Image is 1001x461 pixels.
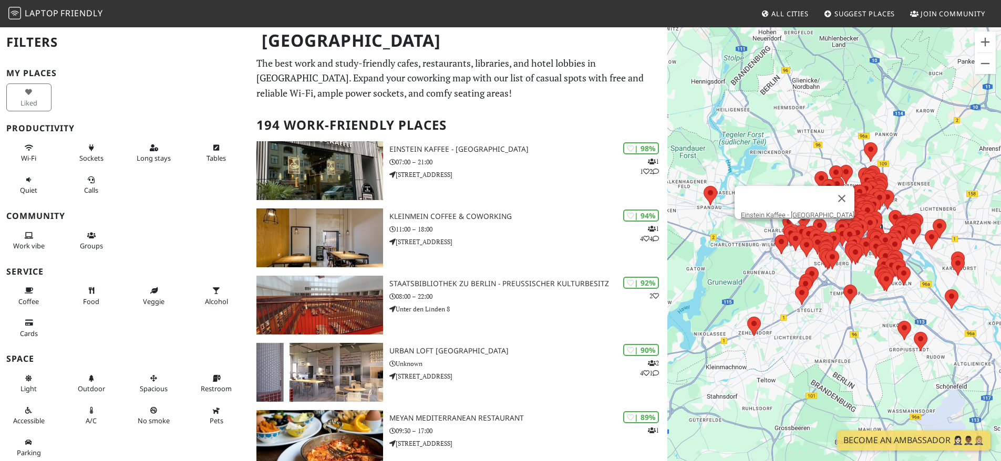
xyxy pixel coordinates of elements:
h3: Productivity [6,123,244,133]
button: Wi-Fi [6,139,51,167]
h3: Community [6,211,244,221]
span: Air conditioned [86,416,97,425]
button: No smoke [131,402,177,429]
span: Parking [17,448,41,457]
button: Outdoor [69,370,114,397]
span: Smoke free [138,416,170,425]
a: Join Community [906,4,989,23]
h3: Space [6,354,244,364]
span: Food [83,297,99,306]
h3: My Places [6,68,244,78]
button: Cards [6,314,51,342]
p: 09:30 – 17:00 [389,426,667,436]
button: Coffee [6,282,51,310]
div: | 92% [623,277,659,289]
p: [STREET_ADDRESS] [389,438,667,448]
button: Restroom [194,370,239,397]
button: Zoom in [975,32,996,53]
span: All Cities [771,9,809,18]
p: Unknown [389,359,667,369]
p: 07:00 – 21:00 [389,157,667,167]
button: Sockets [69,139,114,167]
div: | 90% [623,344,659,356]
span: Suggest Places [834,9,895,18]
a: Einstein Kaffee - [GEOGRAPHIC_DATA] [741,211,854,219]
span: Credit cards [20,329,38,338]
a: Suggest Places [820,4,900,23]
button: Close [829,186,854,211]
p: 11:00 – 18:00 [389,224,667,234]
button: Calls [69,171,114,199]
p: 1 1 2 [640,156,659,176]
span: Laptop [25,7,59,19]
p: 1 [648,425,659,435]
span: Join Community [921,9,985,18]
p: [STREET_ADDRESS] [389,237,667,247]
button: Veggie [131,282,177,310]
a: URBAN LOFT Berlin | 90% 241 URBAN LOFT [GEOGRAPHIC_DATA] Unknown [STREET_ADDRESS] [250,343,667,402]
span: Natural light [20,384,37,393]
p: 08:00 – 22:00 [389,291,667,301]
h3: Meyan Mediterranean Restaurant [389,414,667,423]
span: Stable Wi-Fi [21,153,36,163]
h2: 194 Work-Friendly Places [256,109,661,141]
button: Spacious [131,370,177,397]
span: Spacious [140,384,168,393]
button: Quiet [6,171,51,199]
span: Pet friendly [210,416,223,425]
h2: Filters [6,26,244,58]
p: 2 4 1 [640,358,659,378]
h3: KleinMein Coffee & Coworking [389,212,667,221]
button: Accessible [6,402,51,429]
span: Coffee [18,297,39,306]
button: Zoom out [975,53,996,74]
span: Group tables [80,241,103,250]
p: 2 [649,291,659,301]
p: Unter den Linden 8 [389,304,667,314]
img: LaptopFriendly [8,7,21,19]
button: Pets [194,402,239,429]
span: Video/audio calls [84,185,98,195]
a: KleinMein Coffee & Coworking | 94% 144 KleinMein Coffee & Coworking 11:00 – 18:00 [STREET_ADDRESS] [250,208,667,267]
img: URBAN LOFT Berlin [256,343,383,402]
span: Alcohol [205,297,228,306]
a: All Cities [757,4,813,23]
p: 1 4 4 [640,224,659,244]
img: KleinMein Coffee & Coworking [256,208,383,267]
span: Restroom [201,384,232,393]
span: Quiet [20,185,37,195]
div: | 89% [623,411,659,423]
img: Einstein Kaffee - Charlottenburg [256,141,383,200]
span: Work-friendly tables [207,153,226,163]
span: People working [13,241,45,250]
p: The best work and study-friendly cafes, restaurants, libraries, and hotel lobbies in [GEOGRAPHIC_... [256,56,661,101]
h3: Service [6,267,244,277]
span: Outdoor area [78,384,105,393]
p: [STREET_ADDRESS] [389,170,667,180]
button: Food [69,282,114,310]
button: A/C [69,402,114,429]
button: Groups [69,227,114,255]
span: Friendly [60,7,102,19]
h1: [GEOGRAPHIC_DATA] [253,26,665,55]
h3: Staatsbibliothek zu Berlin - Preußischer Kulturbesitz [389,279,667,288]
span: Veggie [143,297,164,306]
a: Staatsbibliothek zu Berlin - Preußischer Kulturbesitz | 92% 2 Staatsbibliothek zu Berlin - Preußi... [250,276,667,334]
button: Work vibe [6,227,51,255]
button: Alcohol [194,282,239,310]
h3: URBAN LOFT [GEOGRAPHIC_DATA] [389,347,667,355]
img: Staatsbibliothek zu Berlin - Preußischer Kulturbesitz [256,276,383,334]
button: Light [6,370,51,397]
a: LaptopFriendly LaptopFriendly [8,5,103,23]
h3: Einstein Kaffee - [GEOGRAPHIC_DATA] [389,145,667,154]
button: Long stays [131,139,177,167]
span: Accessible [13,416,45,425]
div: | 94% [623,209,659,222]
button: Tables [194,139,239,167]
span: Long stays [137,153,171,163]
div: | 98% [623,142,659,154]
span: Power sockets [79,153,104,163]
a: Einstein Kaffee - Charlottenburg | 98% 112 Einstein Kaffee - [GEOGRAPHIC_DATA] 07:00 – 21:00 [STR... [250,141,667,200]
a: Become an Ambassador 🤵🏻‍♀️🤵🏾‍♂️🤵🏼‍♀️ [837,431,990,450]
p: [STREET_ADDRESS] [389,371,667,381]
